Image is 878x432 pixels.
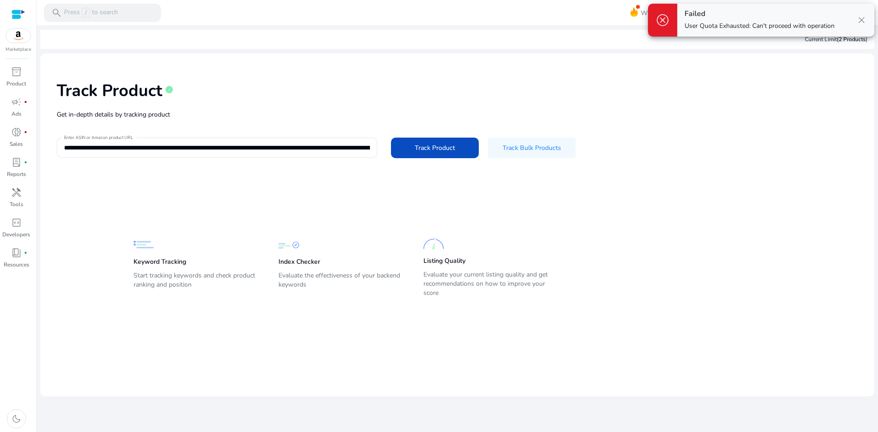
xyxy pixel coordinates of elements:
[503,143,561,153] span: Track Bulk Products
[35,54,82,60] div: Domain Overview
[7,170,26,178] p: Reports
[64,8,118,18] p: Press to search
[655,13,670,27] span: cancel
[24,100,27,104] span: fiber_manual_record
[57,110,858,119] p: Get in-depth details by tracking product
[26,15,45,22] div: v 4.0.24
[5,46,31,53] p: Marketplace
[10,200,23,208] p: Tools
[278,257,320,267] p: Index Checker
[488,138,576,158] button: Track Bulk Products
[11,110,21,118] p: Ads
[391,138,479,158] button: Track Product
[11,66,22,77] span: inventory_2
[641,5,676,21] span: What's New
[423,256,466,266] p: Listing Quality
[24,24,101,31] div: Domain: [DOMAIN_NAME]
[11,413,22,424] span: dark_mode
[11,217,22,228] span: code_blocks
[64,134,133,141] mat-label: Enter ASIN or Amazon product URL
[856,15,867,26] span: close
[24,160,27,164] span: fiber_manual_record
[11,187,22,198] span: handyman
[685,10,835,18] h4: Failed
[4,261,29,269] p: Resources
[15,24,22,31] img: website_grey.svg
[24,251,27,255] span: fiber_manual_record
[11,247,22,258] span: book_4
[6,80,26,88] p: Product
[11,96,22,107] span: campaign
[11,157,22,168] span: lab_profile
[423,270,550,298] p: Evaluate your current listing quality and get recommendations on how to improve your score
[278,235,299,255] img: Index Checker
[24,130,27,134] span: fiber_manual_record
[134,257,186,267] p: Keyword Tracking
[25,53,32,60] img: tab_domain_overview_orange.svg
[685,21,835,31] p: User Quota Exhausted: Can't proceed with operation
[51,7,62,18] span: search
[57,81,162,101] h1: Track Product
[6,29,31,43] img: amazon.svg
[82,8,90,18] span: /
[11,127,22,138] span: donut_small
[134,235,154,255] img: Keyword Tracking
[10,140,23,148] p: Sales
[91,53,98,60] img: tab_keywords_by_traffic_grey.svg
[278,271,405,297] p: Evaluate the effectiveness of your backend keywords
[423,234,444,254] img: Listing Quality
[415,143,455,153] span: Track Product
[2,230,30,239] p: Developers
[101,54,154,60] div: Keywords by Traffic
[15,15,22,22] img: logo_orange.svg
[134,271,260,297] p: Start tracking keywords and check product ranking and position
[165,85,174,94] span: info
